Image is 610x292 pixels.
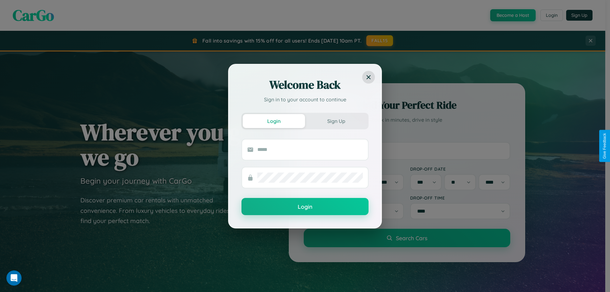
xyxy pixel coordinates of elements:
[241,77,369,92] h2: Welcome Back
[602,133,607,159] div: Give Feedback
[243,114,305,128] button: Login
[305,114,367,128] button: Sign Up
[241,96,369,103] p: Sign in to your account to continue
[6,270,22,286] iframe: Intercom live chat
[241,198,369,215] button: Login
